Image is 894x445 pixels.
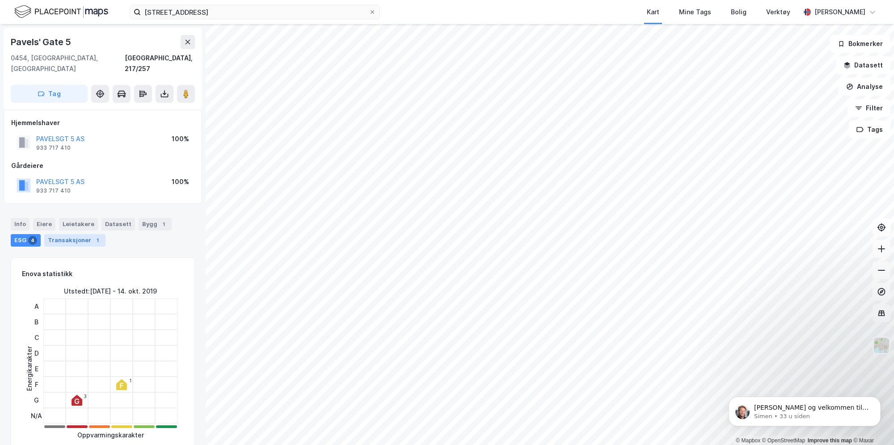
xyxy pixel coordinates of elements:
div: 933 717 410 [36,144,71,151]
button: Tags [849,121,890,139]
img: logo.f888ab2527a4732fd821a326f86c7f29.svg [14,4,108,20]
div: 100% [172,176,189,187]
div: 1 [93,236,102,245]
div: 1 [159,220,168,229]
a: Mapbox [736,437,760,444]
button: Filter [848,99,890,117]
div: [GEOGRAPHIC_DATA], 217/257 [125,53,195,74]
div: Info [11,218,30,231]
div: E [31,361,42,377]
div: Verktøy [766,7,790,17]
div: Bolig [731,7,746,17]
div: D [31,345,42,361]
button: Tag [11,85,88,103]
iframe: Intercom notifications melding [715,378,894,441]
div: C [31,330,42,345]
div: Energikarakter [24,346,35,391]
div: 3 [84,394,87,399]
button: Datasett [836,56,890,74]
div: B [31,314,42,330]
a: OpenStreetMap [762,437,805,444]
div: [PERSON_NAME] [814,7,865,17]
div: Gårdeiere [11,160,194,171]
input: Søk på adresse, matrikkel, gårdeiere, leietakere eller personer [141,5,369,19]
button: Analyse [839,78,890,96]
div: ESG [11,234,41,247]
div: Datasett [101,218,135,231]
div: Bygg [139,218,172,231]
div: 4 [28,236,37,245]
div: Eiere [33,218,55,231]
a: Improve this map [808,437,852,444]
div: G [31,392,42,408]
div: Kart [647,7,659,17]
img: Z [873,337,890,354]
div: A [31,298,42,314]
div: Hjemmelshaver [11,118,194,128]
div: N/A [31,408,42,424]
div: 1 [129,378,131,383]
div: 933 717 410 [36,187,71,194]
div: Enova statistikk [22,269,72,279]
div: Utstedt : [DATE] - 14. okt. 2019 [64,286,157,297]
button: Bokmerker [830,35,890,53]
div: 100% [172,134,189,144]
div: Mine Tags [679,7,711,17]
div: F [31,377,42,392]
div: Transaksjoner [44,234,105,247]
div: Leietakere [59,218,98,231]
div: 0454, [GEOGRAPHIC_DATA], [GEOGRAPHIC_DATA] [11,53,125,74]
div: Pavels' Gate 5 [11,35,73,49]
div: Oppvarmingskarakter [77,430,144,441]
